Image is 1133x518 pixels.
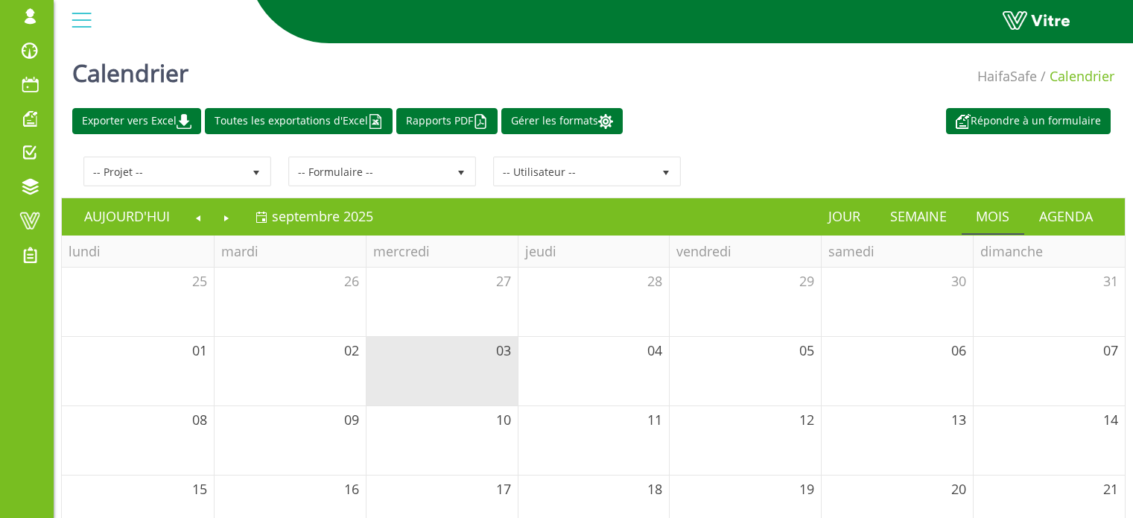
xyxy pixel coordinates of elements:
span: select [243,158,270,185]
span: 04 [647,341,662,359]
img: appointment_white2.png [956,114,971,129]
th: jeudi [518,236,670,268]
img: cal_excel.png [368,114,383,129]
span: 31 [1103,272,1118,290]
th: vendredi [669,236,821,268]
th: mercredi [366,236,518,268]
span: 03 [496,341,511,359]
span: select [653,158,679,185]
span: 20 [951,480,966,498]
span: 07 [1103,341,1118,359]
img: cal_download.png [177,114,191,129]
span: 15 [192,480,207,498]
span: 02 [344,341,359,359]
span: 16 [344,480,359,498]
span: 27 [496,272,511,290]
span: 151 [977,67,1037,85]
a: Aujourd'hui [69,199,185,233]
span: 21 [1103,480,1118,498]
span: 17 [496,480,511,498]
span: 08 [192,411,207,429]
span: 30 [951,272,966,290]
a: Jour [813,199,875,233]
a: Répondre à un formulaire [946,108,1111,134]
span: 06 [951,341,966,359]
span: 26 [344,272,359,290]
img: cal_settings.png [598,114,613,129]
span: -- Formulaire -- [290,158,448,185]
a: Toutes les exportations d'Excel [205,108,393,134]
a: Exporter vers Excel [72,108,201,134]
span: 29 [799,272,814,290]
li: Calendrier [1037,67,1114,86]
span: select [448,158,475,185]
a: Next [212,199,241,233]
h1: Calendrier [72,37,188,101]
a: Rapports PDF [396,108,498,134]
span: 18 [647,480,662,498]
th: lundi [62,236,214,268]
img: cal_pdf.png [473,114,488,129]
span: 19 [799,480,814,498]
span: 09 [344,411,359,429]
span: 13 [951,411,966,429]
span: 12 [799,411,814,429]
span: 10 [496,411,511,429]
span: 01 [192,341,207,359]
span: 05 [799,341,814,359]
span: 25 [192,272,207,290]
span: -- Projet -- [85,158,243,185]
a: Agenda [1024,199,1108,233]
span: 11 [647,411,662,429]
span: 28 [647,272,662,290]
a: Previous [185,199,213,233]
a: Gérer les formats [501,108,623,134]
th: samedi [821,236,973,268]
a: Semaine [875,199,962,233]
span: -- Utilisateur -- [495,158,653,185]
th: dimanche [973,236,1125,268]
span: 14 [1103,411,1118,429]
span: septembre 2025 [272,207,373,225]
a: Mois [962,199,1025,233]
a: septembre 2025 [256,199,373,233]
th: mardi [214,236,366,268]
